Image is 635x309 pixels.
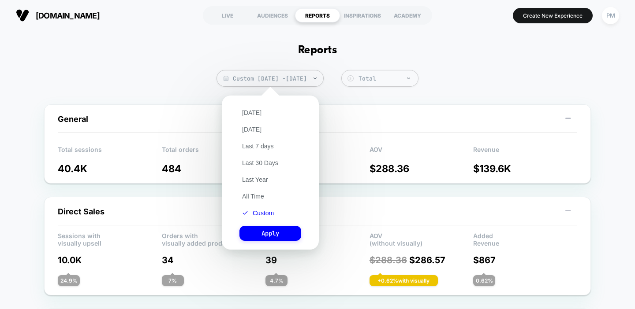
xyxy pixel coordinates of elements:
img: end [407,77,410,79]
button: Last Year [239,176,270,184]
div: 4.7 % [265,275,288,286]
div: AUDIENCES [250,8,295,22]
button: Custom [239,209,276,217]
button: Last 7 days [239,142,276,150]
div: LIVE [205,8,250,22]
div: INSPIRATIONS [340,8,385,22]
h1: Reports [298,44,337,57]
img: Visually logo [16,9,29,22]
button: Create New Experience [513,8,593,23]
p: AOV (without visually) [370,232,474,245]
div: 7 % [162,275,184,286]
div: PM [602,7,619,24]
p: $ 139.6K [473,163,577,174]
tspan: $ [349,76,351,81]
p: Added Revenue [473,232,577,245]
span: $ 288.36 [370,255,407,265]
p: 10.0K [58,255,162,265]
button: PM [599,7,622,25]
span: [DOMAIN_NAME] [36,11,100,20]
p: AOV [370,146,474,159]
img: end [314,77,317,79]
span: General [58,114,88,124]
div: Total [359,75,414,82]
span: Direct Sales [58,207,105,216]
p: 34 [162,255,266,265]
p: 40.4K [58,163,162,174]
div: REPORTS [295,8,340,22]
button: Apply [239,226,301,241]
button: Last 30 Days [239,159,281,167]
span: Custom [DATE] - [DATE] [217,70,324,87]
p: Orders with visually added products [162,232,266,245]
p: Revenue [473,146,577,159]
button: All Time [239,192,267,200]
p: $ 286.57 [370,255,474,265]
p: $ 867 [473,255,577,265]
p: Total sessions [58,146,162,159]
div: ACADEMY [385,8,430,22]
p: 39 [265,255,370,265]
div: 0.62 % [473,275,495,286]
button: [DATE] [239,109,264,117]
p: Total orders [162,146,266,159]
img: calendar [224,76,228,81]
button: [DATE] [239,125,264,133]
div: 24.9 % [58,275,80,286]
p: $ 288.36 [370,163,474,174]
div: + 0.62 % with visually [370,275,438,286]
button: [DOMAIN_NAME] [13,8,102,22]
p: 484 [162,163,266,174]
p: Sessions with visually upsell [58,232,162,245]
